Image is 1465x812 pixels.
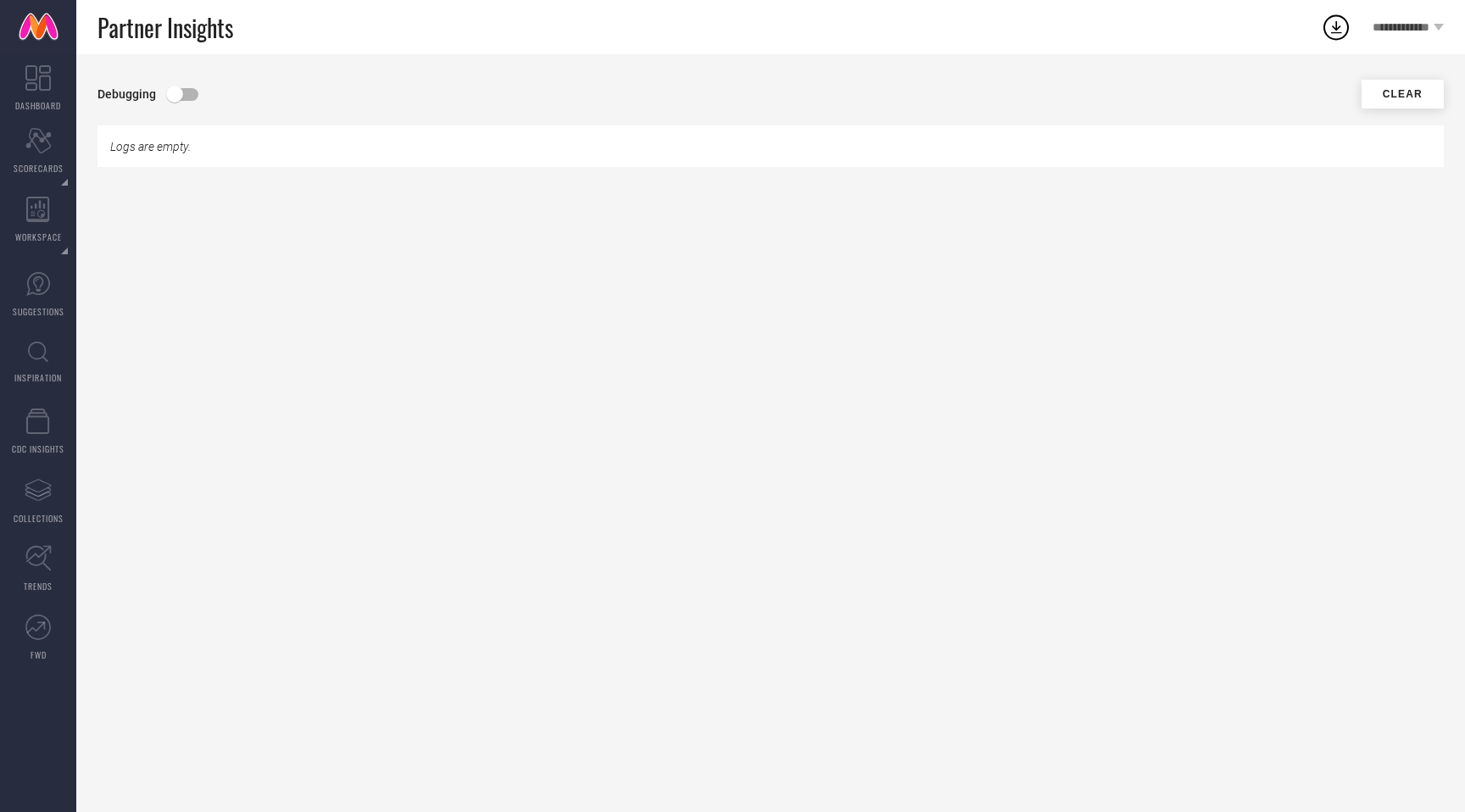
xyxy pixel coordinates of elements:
[15,99,61,112] span: DASHBOARD
[14,371,62,384] span: INSPIRATION
[14,162,64,175] span: SCORECARDS
[31,648,47,661] span: FWD
[97,87,156,101] span: Debugging
[24,580,53,592] span: TRENDS
[110,140,191,153] span: Logs are empty.
[13,305,64,318] span: SUGGESTIONS
[97,10,233,45] span: Partner Insights
[1321,12,1351,42] div: Open download list
[12,442,64,455] span: CDC INSIGHTS
[15,231,62,243] span: WORKSPACE
[14,512,64,525] span: COLLECTIONS
[1362,80,1444,108] button: Clear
